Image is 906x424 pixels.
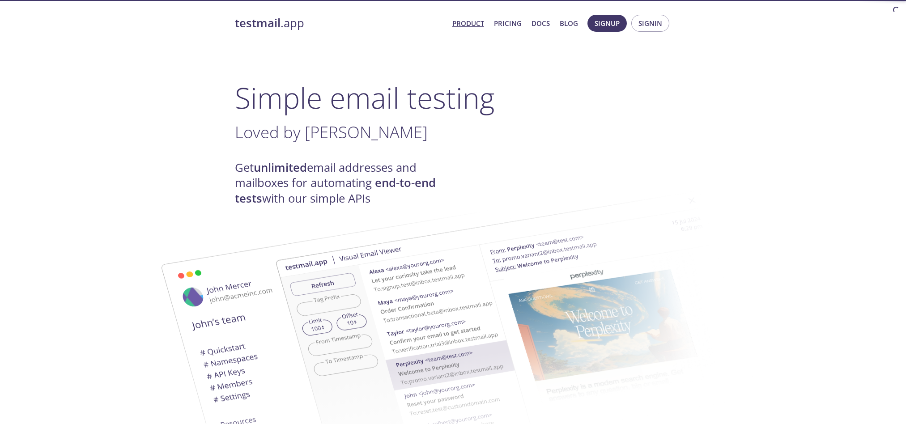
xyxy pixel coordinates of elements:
[254,160,307,175] strong: unlimited
[631,15,669,32] button: Signin
[494,17,522,29] a: Pricing
[235,175,436,206] strong: end-to-end tests
[235,15,281,31] strong: testmail
[595,17,620,29] span: Signup
[452,17,484,29] a: Product
[587,15,627,32] button: Signup
[638,17,662,29] span: Signin
[560,17,578,29] a: Blog
[235,160,453,206] h4: Get email addresses and mailboxes for automating with our simple APIs
[235,16,445,31] a: testmail.app
[532,17,550,29] a: Docs
[235,121,428,143] span: Loved by [PERSON_NAME]
[235,81,672,115] h1: Simple email testing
